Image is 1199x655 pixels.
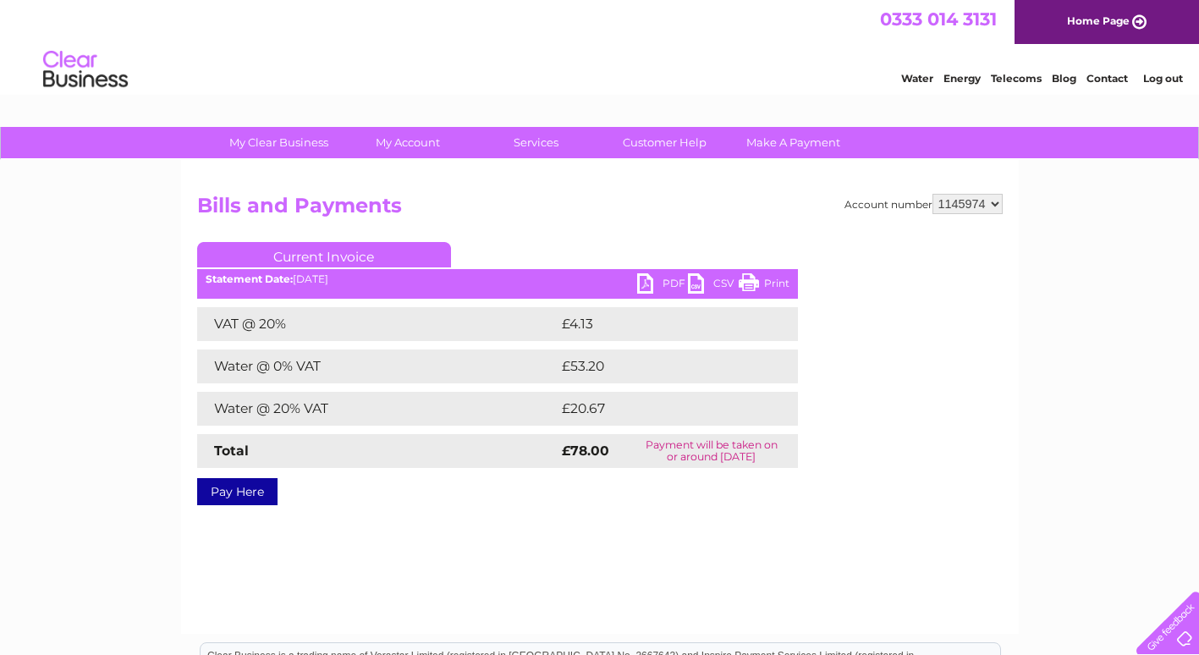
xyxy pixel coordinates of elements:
a: My Clear Business [209,127,349,158]
a: Contact [1086,72,1128,85]
a: Blog [1052,72,1076,85]
img: logo.png [42,44,129,96]
div: [DATE] [197,273,798,285]
a: CSV [688,273,739,298]
td: Payment will be taken on or around [DATE] [625,434,797,468]
a: Make A Payment [723,127,863,158]
a: Services [466,127,606,158]
td: £53.20 [558,350,763,383]
td: Water @ 0% VAT [197,350,558,383]
a: My Account [338,127,477,158]
div: Account number [844,194,1003,214]
a: Customer Help [595,127,734,158]
b: Statement Date: [206,272,293,285]
td: VAT @ 20% [197,307,558,341]
a: Current Invoice [197,242,451,267]
a: Log out [1143,72,1183,85]
td: £4.13 [558,307,756,341]
strong: £78.00 [562,443,609,459]
a: Print [739,273,789,298]
td: Water @ 20% VAT [197,392,558,426]
a: Telecoms [991,72,1042,85]
td: £20.67 [558,392,764,426]
a: 0333 014 3131 [880,8,997,30]
a: Pay Here [197,478,278,505]
h2: Bills and Payments [197,194,1003,226]
a: Energy [943,72,981,85]
div: Clear Business is a trading name of Verastar Limited (registered in [GEOGRAPHIC_DATA] No. 3667643... [201,9,1000,82]
a: PDF [637,273,688,298]
strong: Total [214,443,249,459]
a: Water [901,72,933,85]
